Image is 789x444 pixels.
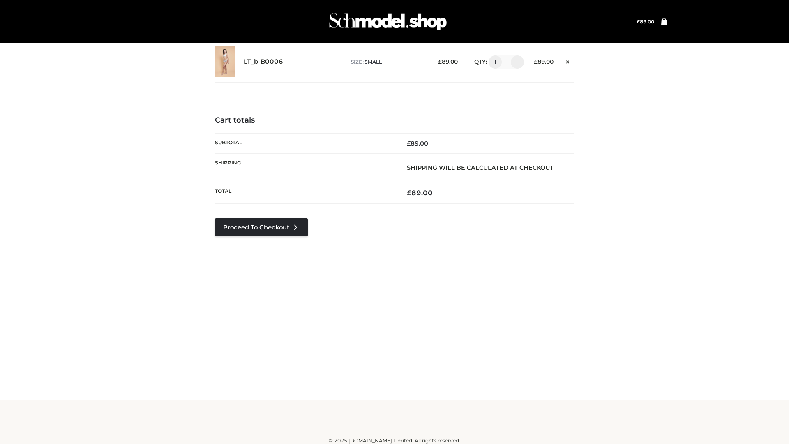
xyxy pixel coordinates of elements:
[438,58,442,65] span: £
[326,5,450,38] img: Schmodel Admin 964
[215,46,235,77] img: LT_b-B0006 - SMALL
[534,58,538,65] span: £
[407,164,554,171] strong: Shipping will be calculated at checkout
[244,58,283,66] a: LT_b-B0006
[215,116,574,125] h4: Cart totals
[407,140,411,147] span: £
[365,59,382,65] span: SMALL
[215,133,394,153] th: Subtotal
[466,55,521,69] div: QTY:
[438,58,458,65] bdi: 89.00
[215,182,394,204] th: Total
[637,18,654,25] a: £89.00
[407,189,411,197] span: £
[215,218,308,236] a: Proceed to Checkout
[407,189,433,197] bdi: 89.00
[562,55,574,66] a: Remove this item
[637,18,640,25] span: £
[534,58,554,65] bdi: 89.00
[351,58,425,66] p: size :
[407,140,428,147] bdi: 89.00
[637,18,654,25] bdi: 89.00
[215,153,394,182] th: Shipping:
